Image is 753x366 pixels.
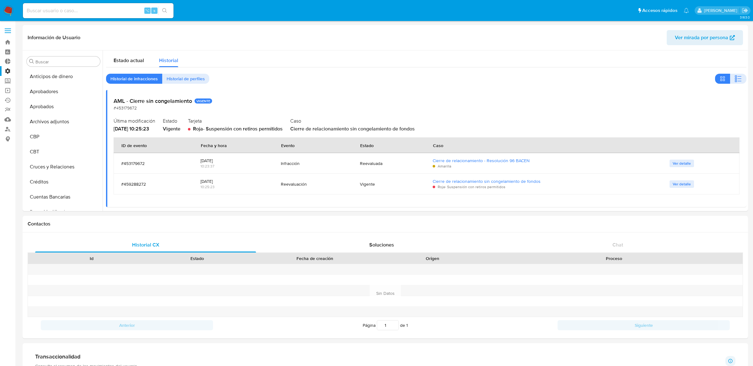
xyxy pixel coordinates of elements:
[43,255,140,262] div: Id
[406,322,408,328] span: 1
[489,255,738,262] div: Proceso
[24,69,103,84] button: Anticipos de dinero
[24,84,103,99] button: Aprobadores
[24,204,103,220] button: Datos Modificados
[149,255,245,262] div: Estado
[24,189,103,204] button: Cuentas Bancarias
[145,8,150,13] span: ⌥
[24,99,103,114] button: Aprobados
[363,320,408,330] span: Página de
[24,174,103,189] button: Créditos
[28,34,80,41] h1: Información de Usuario
[667,30,743,45] button: Ver mirada por persona
[384,255,481,262] div: Origen
[23,7,174,15] input: Buscar usuario o caso...
[29,59,34,64] button: Buscar
[684,8,689,13] a: Notificaciones
[558,320,730,330] button: Siguiente
[704,8,740,13] p: eric.malcangi@mercadolibre.com
[24,144,103,159] button: CBT
[742,7,748,14] a: Salir
[158,6,171,15] button: search-icon
[153,8,155,13] span: s
[24,129,103,144] button: CBP
[254,255,375,262] div: Fecha de creación
[41,320,213,330] button: Anterior
[369,241,394,248] span: Soluciones
[675,30,728,45] span: Ver mirada por persona
[35,59,98,65] input: Buscar
[24,114,103,129] button: Archivos adjuntos
[612,241,623,248] span: Chat
[132,241,159,248] span: Historial CX
[24,159,103,174] button: Cruces y Relaciones
[28,221,743,227] h1: Contactos
[642,7,677,14] span: Accesos rápidos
